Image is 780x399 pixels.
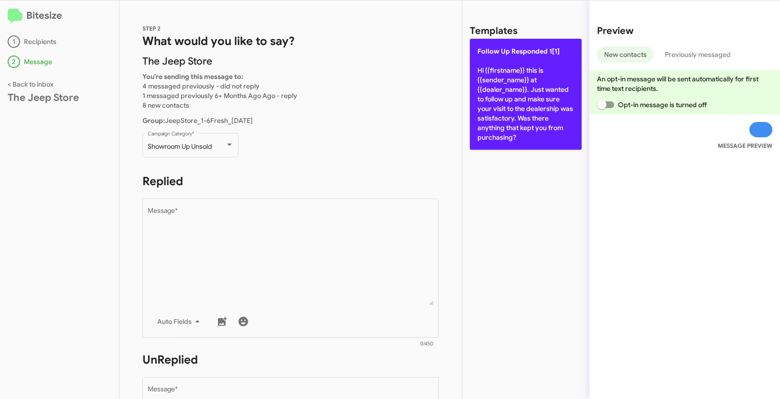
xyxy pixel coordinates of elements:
button: New contacts [597,46,654,63]
div: The Jeep Store [8,93,111,102]
mat-hint: 0/450 [420,341,433,347]
span: Showroom Up Unsold [148,142,212,151]
div: 2 [8,55,20,68]
div: 1 [8,35,20,48]
b: Group: [142,116,165,125]
span: New contacts [604,46,647,63]
span: STEP 2 [142,25,161,32]
div: Message [8,55,111,68]
button: Previously messaged [658,46,738,63]
p: The Jeep Store [142,56,439,66]
span: Auto Fields [157,313,203,330]
span: Opt-in message is turned off [618,99,707,111]
h1: UnReplied [142,352,439,367]
span: JeepStore_1-6Fresh_[DATE] [142,116,253,125]
span: Follow Up Responded 1[1] [477,47,560,55]
h2: Templates [470,23,518,39]
span: 8 new contacts [142,101,189,110]
h2: Bitesize [8,8,111,24]
span: 1 messaged previously 6+ Months Ago Ago - reply [142,91,297,100]
a: < Back to inbox [8,80,54,89]
small: MESSAGE PREVIEW [718,141,772,151]
h1: Replied [142,174,439,189]
div: Recipients [8,35,111,48]
p: An opt-in message will be sent automatically for first time text recipients. [597,74,772,93]
span: 4 messaged previously - did not reply [142,82,260,90]
p: Hi {{firstname}} this is {{sender_name}} at {{dealer_name}}. Just wanted to follow up and make su... [470,39,582,150]
span: Previously messaged [665,46,731,63]
h2: Preview [597,23,772,39]
b: You're sending this message to: [142,72,243,81]
h1: What would you like to say? [142,33,439,49]
img: logo-minimal.svg [8,9,22,24]
button: Auto Fields [150,313,211,330]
